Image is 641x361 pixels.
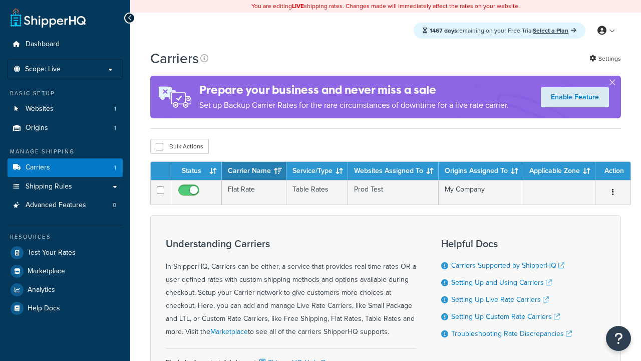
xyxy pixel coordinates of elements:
a: Settings [589,52,621,66]
span: 1 [114,124,116,132]
div: Basic Setup [8,89,123,98]
th: Carrier Name: activate to sort column ascending [222,162,286,180]
a: ShipperHQ Home [11,8,86,28]
button: Bulk Actions [150,139,209,154]
span: Analytics [28,286,55,294]
th: Status: activate to sort column ascending [170,162,222,180]
td: My Company [439,180,523,205]
td: Table Rates [286,180,348,205]
a: Setting Up Live Rate Carriers [451,294,549,305]
span: Advanced Features [26,201,86,210]
a: Shipping Rules [8,177,123,196]
span: Scope: Live [25,65,61,74]
span: 1 [114,163,116,172]
a: Test Your Rates [8,244,123,262]
a: Dashboard [8,35,123,54]
span: Marketplace [28,267,65,276]
h4: Prepare your business and never miss a sale [199,82,509,98]
li: Websites [8,100,123,118]
strong: 1467 days [430,26,457,35]
span: Websites [26,105,54,113]
th: Applicable Zone: activate to sort column ascending [523,162,595,180]
a: Setting Up Custom Rate Carriers [451,311,560,322]
li: Advanced Features [8,196,123,215]
th: Action [595,162,630,180]
button: Open Resource Center [606,326,631,351]
span: 1 [114,105,116,113]
a: Origins 1 [8,119,123,137]
h3: Understanding Carriers [166,238,416,249]
span: 0 [113,201,116,210]
span: Test Your Rates [28,249,76,257]
a: Enable Feature [541,87,609,107]
h1: Carriers [150,49,199,68]
a: Setting Up and Using Carriers [451,277,552,288]
span: Help Docs [28,304,60,313]
li: Carriers [8,158,123,177]
a: Marketplace [210,326,248,337]
th: Origins Assigned To: activate to sort column ascending [439,162,523,180]
a: Carriers 1 [8,158,123,177]
a: Analytics [8,281,123,299]
a: Troubleshooting Rate Discrepancies [451,328,572,339]
th: Service/Type: activate to sort column ascending [286,162,348,180]
a: Carriers Supported by ShipperHQ [451,260,564,271]
li: Origins [8,119,123,137]
th: Websites Assigned To: activate to sort column ascending [348,162,439,180]
img: ad-rules-rateshop-fe6ec290ccb7230408bd80ed9643f0289d75e0ffd9eb532fc0e269fcd187b520.png [150,76,199,118]
div: remaining on your Free Trial [414,23,585,39]
span: Dashboard [26,40,60,49]
td: Flat Rate [222,180,286,205]
span: Origins [26,124,48,132]
span: Shipping Rules [26,183,72,191]
a: Marketplace [8,262,123,280]
span: Carriers [26,163,50,172]
h3: Helpful Docs [441,238,572,249]
a: Advanced Features 0 [8,196,123,215]
b: LIVE [292,2,304,11]
td: Prod Test [348,180,439,205]
div: Resources [8,233,123,241]
div: In ShipperHQ, Carriers can be either, a service that provides real-time rates OR a user-defined r... [166,238,416,338]
p: Set up Backup Carrier Rates for the rare circumstances of downtime for a live rate carrier. [199,98,509,112]
a: Websites 1 [8,100,123,118]
a: Select a Plan [533,26,576,35]
a: Help Docs [8,299,123,317]
div: Manage Shipping [8,147,123,156]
